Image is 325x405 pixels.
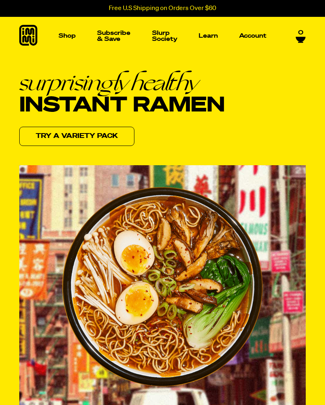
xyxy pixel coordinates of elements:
[19,71,225,94] em: surprisingly healthy
[195,17,221,55] a: Learn
[236,30,270,42] a: Account
[109,5,216,12] p: Free U.S Shipping on Orders Over $60
[296,29,306,43] a: 0
[94,27,134,45] a: Subscribe & Save
[298,29,303,36] span: 0
[59,33,76,39] p: Shop
[62,187,263,387] img: Ramen bowl
[19,71,225,117] h1: Instant Ramen
[199,33,218,39] p: Learn
[19,127,134,146] a: Try a variety pack
[239,33,266,39] p: Account
[152,30,177,42] p: Slurp Society
[55,17,270,55] nav: Main navigation
[97,30,131,42] p: Subscribe & Save
[55,17,79,55] a: Shop
[149,27,181,45] a: Slurp Society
